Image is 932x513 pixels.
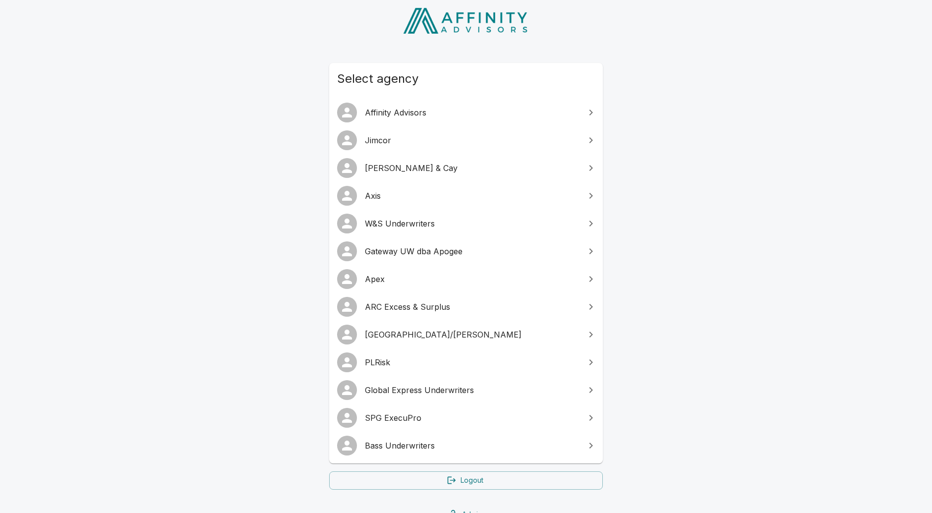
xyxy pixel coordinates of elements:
a: Bass Underwriters [329,432,603,459]
span: Select agency [337,71,595,87]
span: Jimcor [365,134,579,146]
span: W&S Underwriters [365,218,579,229]
span: Bass Underwriters [365,440,579,452]
a: Global Express Underwriters [329,376,603,404]
a: ARC Excess & Surplus [329,293,603,321]
a: SPG ExecuPro [329,404,603,432]
span: Affinity Advisors [365,107,579,118]
a: PLRisk [329,348,603,376]
a: [GEOGRAPHIC_DATA]/[PERSON_NAME] [329,321,603,348]
a: Axis [329,182,603,210]
img: Affinity Advisors Logo [395,4,537,37]
a: [PERSON_NAME] & Cay [329,154,603,182]
span: SPG ExecuPro [365,412,579,424]
a: Logout [329,471,603,490]
span: [GEOGRAPHIC_DATA]/[PERSON_NAME] [365,329,579,341]
span: Apex [365,273,579,285]
span: PLRisk [365,356,579,368]
span: Axis [365,190,579,202]
a: W&S Underwriters [329,210,603,237]
a: Affinity Advisors [329,99,603,126]
span: [PERSON_NAME] & Cay [365,162,579,174]
span: ARC Excess & Surplus [365,301,579,313]
span: Gateway UW dba Apogee [365,245,579,257]
span: Global Express Underwriters [365,384,579,396]
a: Gateway UW dba Apogee [329,237,603,265]
a: Jimcor [329,126,603,154]
a: Apex [329,265,603,293]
